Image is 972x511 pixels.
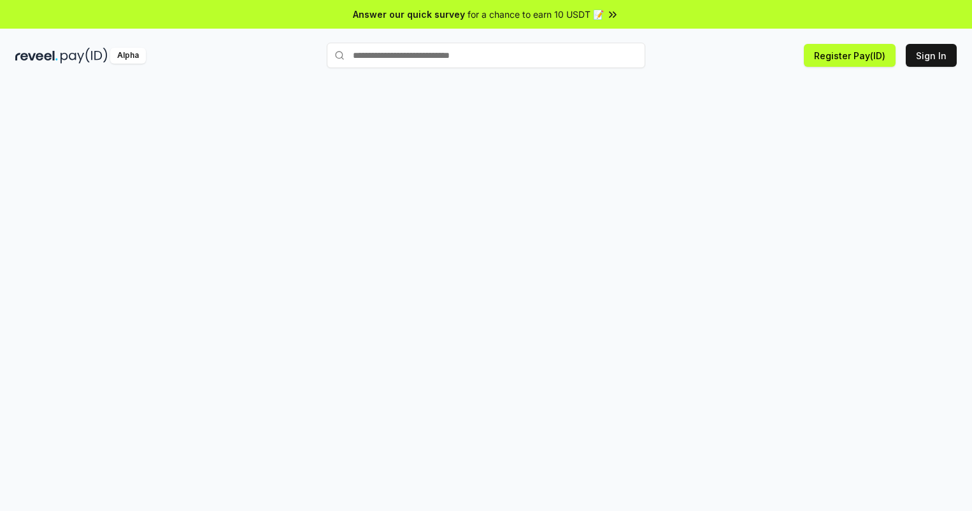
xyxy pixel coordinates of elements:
[353,8,465,21] span: Answer our quick survey
[468,8,604,21] span: for a chance to earn 10 USDT 📝
[61,48,108,64] img: pay_id
[110,48,146,64] div: Alpha
[804,44,896,67] button: Register Pay(ID)
[15,48,58,64] img: reveel_dark
[906,44,957,67] button: Sign In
